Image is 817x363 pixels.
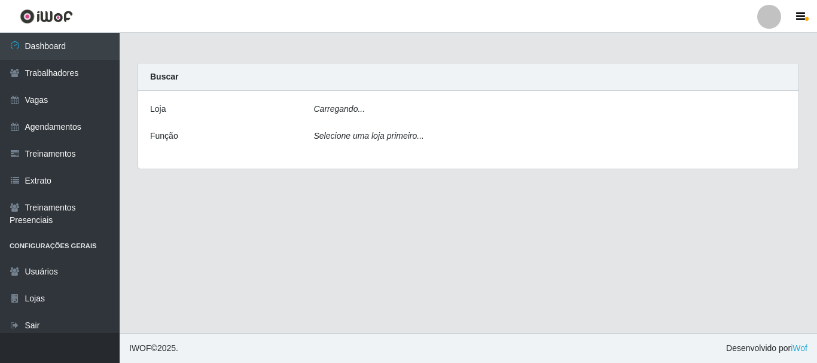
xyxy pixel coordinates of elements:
label: Loja [150,103,166,115]
span: Desenvolvido por [726,342,807,355]
strong: Buscar [150,72,178,81]
img: CoreUI Logo [20,9,73,24]
i: Carregando... [314,104,365,114]
a: iWof [791,343,807,353]
i: Selecione uma loja primeiro... [314,131,424,141]
label: Função [150,130,178,142]
span: IWOF [129,343,151,353]
span: © 2025 . [129,342,178,355]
